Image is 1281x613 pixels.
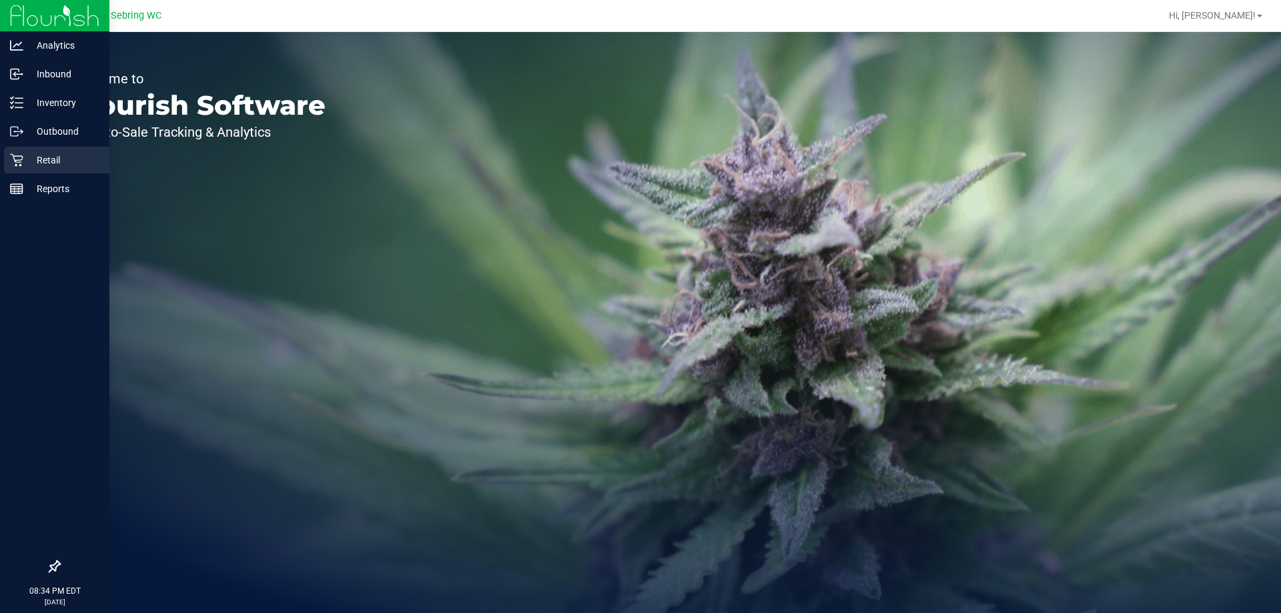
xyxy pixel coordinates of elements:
[6,597,103,607] p: [DATE]
[10,153,23,167] inline-svg: Retail
[23,37,103,53] p: Analytics
[72,72,326,85] p: Welcome to
[23,123,103,139] p: Outbound
[23,95,103,111] p: Inventory
[10,67,23,81] inline-svg: Inbound
[10,39,23,52] inline-svg: Analytics
[10,182,23,195] inline-svg: Reports
[10,125,23,138] inline-svg: Outbound
[23,181,103,197] p: Reports
[5,1,11,14] span: 1
[23,152,103,168] p: Retail
[10,96,23,109] inline-svg: Inventory
[6,585,103,597] p: 08:34 PM EDT
[111,10,161,21] span: Sebring WC
[1169,10,1256,21] span: Hi, [PERSON_NAME]!
[72,92,326,119] p: Flourish Software
[72,125,326,139] p: Seed-to-Sale Tracking & Analytics
[23,66,103,82] p: Inbound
